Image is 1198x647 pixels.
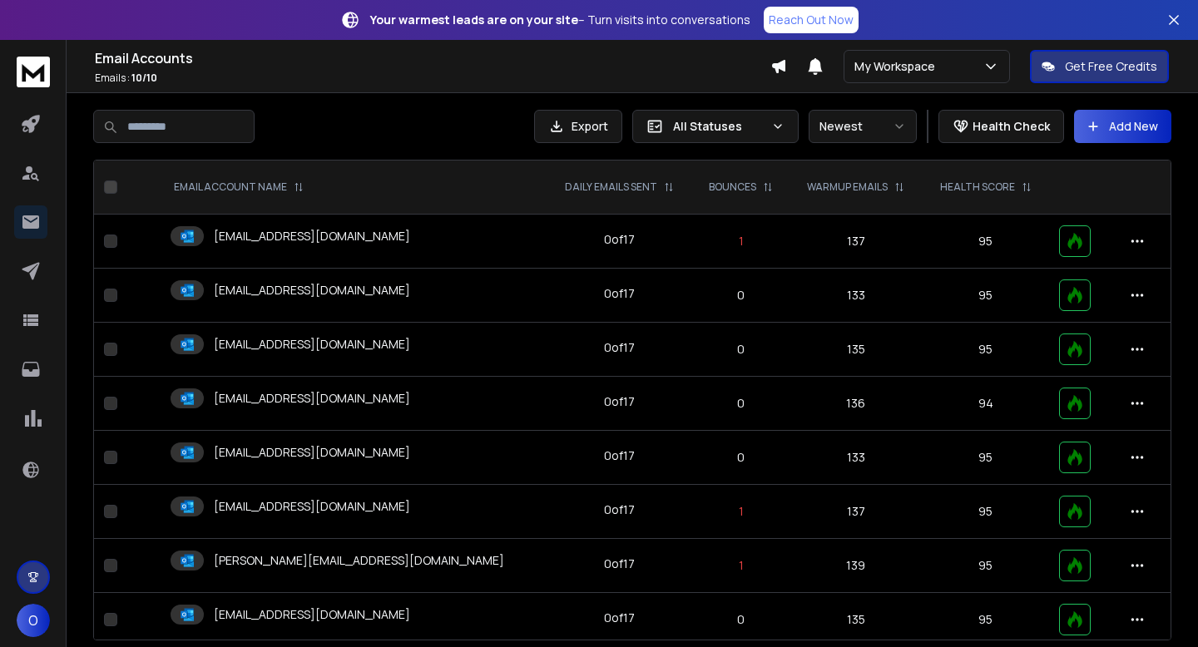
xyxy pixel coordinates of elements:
[702,233,780,249] p: 1
[95,72,770,85] p: Emails :
[565,180,657,194] p: DAILY EMAILS SENT
[17,57,50,87] img: logo
[769,12,854,28] p: Reach Out Now
[790,323,923,377] td: 135
[214,336,410,353] p: [EMAIL_ADDRESS][DOMAIN_NAME]
[604,501,635,518] div: 0 of 17
[131,71,157,85] span: 10 / 10
[214,282,410,299] p: [EMAIL_ADDRESS][DOMAIN_NAME]
[534,110,622,143] button: Export
[790,593,923,647] td: 135
[702,503,780,520] p: 1
[923,323,1049,377] td: 95
[1030,50,1169,83] button: Get Free Credits
[854,58,942,75] p: My Workspace
[604,231,635,248] div: 0 of 17
[709,180,756,194] p: BOUNCES
[764,7,859,33] a: Reach Out Now
[940,180,1015,194] p: HEALTH SCORE
[702,449,780,466] p: 0
[214,444,410,461] p: [EMAIL_ADDRESS][DOMAIN_NAME]
[790,539,923,593] td: 139
[214,606,410,623] p: [EMAIL_ADDRESS][DOMAIN_NAME]
[809,110,917,143] button: Newest
[214,552,504,569] p: [PERSON_NAME][EMAIL_ADDRESS][DOMAIN_NAME]
[17,604,50,637] button: O
[790,215,923,269] td: 137
[923,593,1049,647] td: 95
[702,557,780,574] p: 1
[673,118,765,135] p: All Statuses
[938,110,1064,143] button: Health Check
[923,215,1049,269] td: 95
[604,393,635,410] div: 0 of 17
[214,228,410,244] p: [EMAIL_ADDRESS][DOMAIN_NAME]
[923,431,1049,485] td: 95
[702,395,780,412] p: 0
[807,180,888,194] p: WARMUP EMAILS
[370,12,750,28] p: – Turn visits into conversations
[604,339,635,356] div: 0 of 17
[604,285,635,302] div: 0 of 17
[790,377,923,431] td: 136
[702,287,780,304] p: 0
[702,341,780,358] p: 0
[1074,110,1171,143] button: Add New
[214,498,410,515] p: [EMAIL_ADDRESS][DOMAIN_NAME]
[214,390,410,407] p: [EMAIL_ADDRESS][DOMAIN_NAME]
[370,12,578,27] strong: Your warmest leads are on your site
[923,485,1049,539] td: 95
[604,610,635,626] div: 0 of 17
[1065,58,1157,75] p: Get Free Credits
[790,269,923,323] td: 133
[790,485,923,539] td: 137
[923,269,1049,323] td: 95
[973,118,1050,135] p: Health Check
[604,556,635,572] div: 0 of 17
[923,377,1049,431] td: 94
[923,539,1049,593] td: 95
[95,48,770,68] h1: Email Accounts
[604,447,635,464] div: 0 of 17
[790,431,923,485] td: 133
[702,611,780,628] p: 0
[174,180,304,194] div: EMAIL ACCOUNT NAME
